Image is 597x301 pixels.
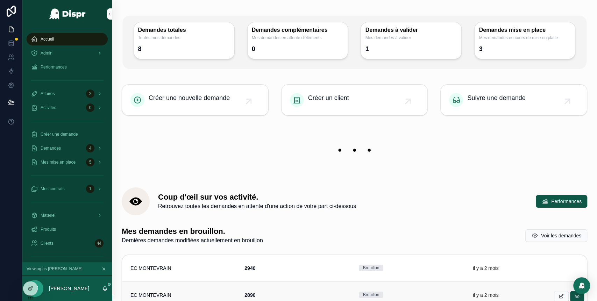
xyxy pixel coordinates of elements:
[149,93,230,103] span: Créer une nouvelle demande
[473,292,499,299] p: il y a 2 mois
[244,265,255,271] strong: 2940
[86,144,94,152] div: 4
[27,142,108,155] a: Demandes4
[22,28,112,262] div: scrollable content
[49,285,89,292] p: [PERSON_NAME]
[252,35,344,41] span: Mes demandes en attente d'éléments
[41,186,65,192] span: Mes contrats
[41,50,52,56] span: Admin
[41,64,67,70] span: Performances
[86,89,94,98] div: 2
[27,61,108,73] a: Performances
[536,195,587,208] button: Performances
[551,198,582,205] span: Performances
[27,266,83,272] span: Viewing as [PERSON_NAME]
[27,237,108,250] a: Clients44
[122,85,268,115] a: Créer une nouvelle demande
[365,35,457,41] span: Mes demandes à valider
[41,213,56,218] span: Matériel
[525,229,587,242] button: Voir les demandes
[122,135,587,165] img: 22208-banner-empty.png
[27,156,108,169] a: Mes mise en place5
[32,284,38,293] span: JZ
[86,158,94,166] div: 5
[158,192,356,202] h1: Coup d'œil sur vos activité.
[308,93,349,103] span: Créer un client
[122,236,263,245] span: Dernières demandes modifiées actuellement en brouillon
[27,47,108,59] a: Admin
[541,232,581,239] span: Voir les demandes
[365,27,457,34] h3: Demandes à valider
[467,93,525,103] span: Suivre une demande
[158,202,356,210] span: Retrouvez toutes les demandes en attente d'une action de votre part ci-dessous
[122,227,263,236] h1: Mes demandes en brouillon.
[41,159,76,165] span: Mes mise en place
[252,43,255,55] div: 0
[41,145,61,151] span: Demandes
[27,128,108,141] a: Créer une demande
[138,43,142,55] div: 8
[41,36,54,42] span: Accueil
[86,103,94,112] div: 0
[365,43,369,55] div: 1
[41,131,78,137] span: Créer une demande
[49,8,86,20] img: App logo
[441,85,587,115] a: Suivre une demande
[479,35,571,41] span: Mes demandes en cours de mise en place
[27,223,108,236] a: Produits
[363,292,379,298] div: Brouillon
[252,27,344,34] h3: Demandes complémentaires
[27,209,108,222] a: Matériel
[27,33,108,45] a: Accueil
[130,292,171,299] span: EC MONTEVRAIN
[41,91,55,96] span: Affaires
[573,277,590,294] div: Open Intercom Messenger
[138,27,230,34] h3: Demandes totales
[41,227,56,232] span: Produits
[244,292,255,298] strong: 2890
[27,87,108,100] a: Affaires2
[27,182,108,195] a: Mes contrats1
[41,105,56,110] span: Activités
[479,43,482,55] div: 3
[41,241,54,246] span: Clients
[138,35,230,41] span: Toutes mes demandes
[363,265,379,271] div: Brouillon
[95,239,104,248] div: 44
[130,265,171,272] span: EC MONTEVRAIN
[479,27,571,34] h3: Demandes mise en place
[27,101,108,114] a: Activités0
[282,85,428,115] a: Créer un client
[473,265,499,272] p: il y a 2 mois
[86,185,94,193] div: 1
